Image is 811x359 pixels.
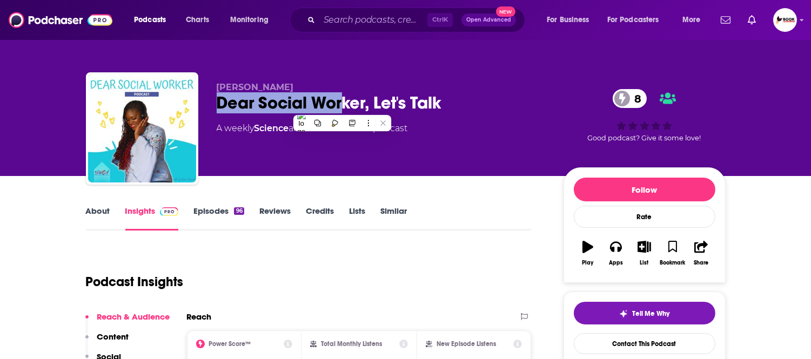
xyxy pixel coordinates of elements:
div: Rate [574,206,715,228]
a: About [86,206,110,231]
span: For Podcasters [607,12,659,28]
button: open menu [539,11,603,29]
button: Apps [602,234,630,273]
span: and [289,123,306,133]
a: Episodes96 [193,206,244,231]
h2: Reach [187,311,212,322]
span: For Business [547,12,589,28]
button: Content [85,331,129,351]
p: Content [97,331,129,342]
button: Share [687,234,715,273]
span: Podcasts [134,12,166,28]
div: 96 [234,207,244,215]
input: Search podcasts, credits, & more... [319,11,427,29]
span: 8 [624,89,647,108]
span: Charts [186,12,209,28]
span: More [682,12,701,28]
button: open menu [675,11,714,29]
a: Credits [306,206,334,231]
img: tell me why sparkle [619,309,628,318]
button: Bookmark [659,234,687,273]
a: Contact This Podcast [574,333,715,354]
button: open menu [126,11,180,29]
button: Play [574,234,602,273]
span: New [496,6,515,17]
h2: New Episode Listens [437,340,496,348]
a: Charts [179,11,216,29]
div: Apps [609,260,623,266]
button: Follow [574,178,715,201]
div: Bookmark [660,260,685,266]
div: Search podcasts, credits, & more... [300,8,535,32]
img: Podchaser - Follow, Share and Rate Podcasts [9,10,112,30]
img: Podchaser Pro [160,207,179,216]
span: Open Advanced [466,17,511,23]
button: open menu [223,11,283,29]
span: Monitoring [230,12,269,28]
button: Open AdvancedNew [461,13,516,26]
button: tell me why sparkleTell Me Why [574,302,715,324]
div: List [640,260,649,266]
div: 8Good podcast? Give it some love! [564,82,726,149]
a: Show notifications dropdown [716,11,735,29]
span: Good podcast? Give it some love! [588,134,701,142]
h1: Podcast Insights [86,274,184,290]
div: A weekly podcast [217,122,408,135]
button: Show profile menu [773,8,797,32]
span: Tell Me Why [632,309,669,318]
a: Reviews [259,206,291,231]
a: Similar [380,206,407,231]
button: open menu [600,11,675,29]
div: Share [694,260,708,266]
span: Ctrl K [427,13,453,27]
img: User Profile [773,8,797,32]
a: 8 [613,89,647,108]
a: InsightsPodchaser Pro [125,206,179,231]
button: Reach & Audience [85,311,170,331]
a: Lists [349,206,365,231]
img: Dear Social Worker, Let's Talk [88,74,196,182]
h2: Total Monthly Listens [321,340,382,348]
button: List [630,234,658,273]
a: Show notifications dropdown [743,11,760,29]
div: Play [582,260,593,266]
span: Logged in as BookLaunchers [773,8,797,32]
p: Reach & Audience [97,311,170,322]
h2: Power Score™ [209,340,251,348]
span: [PERSON_NAME] [217,82,294,92]
a: Science [254,123,289,133]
